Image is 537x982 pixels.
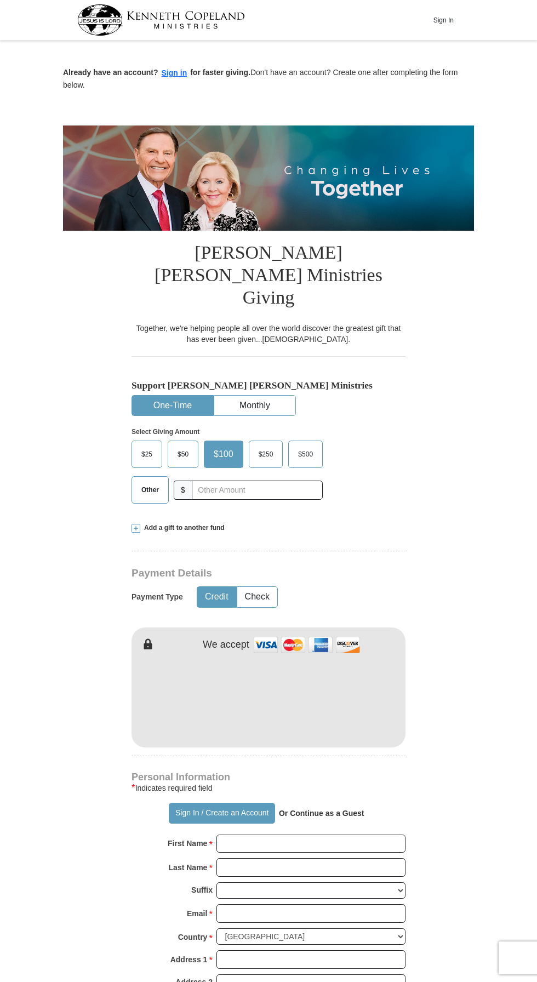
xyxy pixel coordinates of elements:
strong: Select Giving Amount [132,428,199,436]
button: Sign In [427,12,460,28]
button: Sign in [158,67,191,79]
strong: Address 1 [170,952,208,967]
h3: Payment Details [132,567,411,580]
h4: We accept [203,639,249,651]
p: Don't have an account? Create one after completing the form below. [63,67,474,90]
span: Add a gift to another fund [140,523,225,533]
span: $250 [253,446,279,463]
img: credit cards accepted [252,633,362,656]
h1: [PERSON_NAME] [PERSON_NAME] Ministries Giving [132,231,405,322]
strong: Suffix [191,882,213,898]
strong: Or Continue as a Guest [279,809,364,818]
button: One-Time [132,396,213,416]
strong: Already have an account? for faster giving. [63,68,250,77]
button: Check [237,587,277,607]
button: Sign In / Create an Account [169,803,275,824]
span: $50 [172,446,194,463]
img: kcm-header-logo.svg [77,4,245,36]
strong: First Name [168,836,207,851]
strong: Country [178,929,208,945]
div: Indicates required field [132,781,405,795]
span: $100 [208,446,239,463]
span: $ [174,481,192,500]
input: Other Amount [192,481,323,500]
div: Together, we're helping people all over the world discover the greatest gift that has ever been g... [132,323,405,345]
span: $500 [293,446,318,463]
strong: Last Name [169,860,208,875]
span: Other [136,482,164,498]
span: $25 [136,446,158,463]
h5: Payment Type [132,592,183,602]
button: Monthly [214,396,295,416]
button: Credit [197,587,236,607]
h5: Support [PERSON_NAME] [PERSON_NAME] Ministries [132,380,405,391]
strong: Email [187,906,207,921]
h4: Personal Information [132,773,405,781]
